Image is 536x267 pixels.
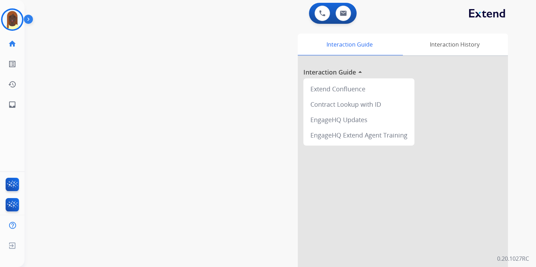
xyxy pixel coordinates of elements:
div: Contract Lookup with ID [306,97,412,112]
mat-icon: history [8,80,16,89]
mat-icon: list_alt [8,60,16,68]
mat-icon: home [8,40,16,48]
div: Interaction History [401,34,508,55]
p: 0.20.1027RC [497,254,529,263]
img: avatar [2,10,22,29]
div: Extend Confluence [306,81,412,97]
div: EngageHQ Extend Agent Training [306,127,412,143]
mat-icon: inbox [8,100,16,109]
div: EngageHQ Updates [306,112,412,127]
div: Interaction Guide [298,34,401,55]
